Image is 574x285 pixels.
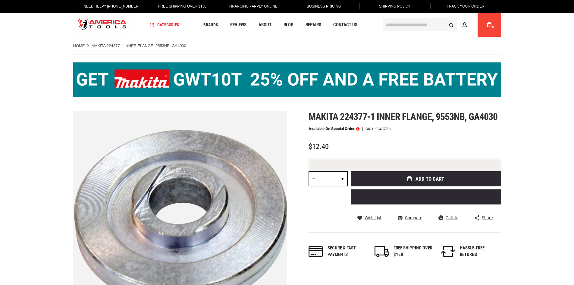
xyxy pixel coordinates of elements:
span: Wish List [365,216,381,220]
a: Repairs [303,21,324,29]
span: Compare [405,216,422,220]
a: store logo [73,14,132,36]
strong: MAKITA 224377-1 INNER FLANGE, 9553NB, GA4030 [92,43,186,48]
img: shipping [375,246,389,257]
a: Categories [148,21,182,29]
span: Makita 224377-1 inner flange, 9553nb, ga4030 [309,111,498,122]
span: Reviews [230,23,246,27]
a: Call Us [438,215,458,220]
img: payments [309,246,323,257]
p: Available on Special Order [309,127,359,131]
img: BOGO: Buy the Makita® XGT IMpact Wrench (GWT10T), get the BL4040 4ah Battery FREE! [73,62,501,97]
div: Secure & fast payments [328,245,367,258]
a: Wish List [357,215,381,220]
a: Blog [281,21,296,29]
div: 224377-1 [375,127,391,131]
span: Add to Cart [416,176,444,182]
a: Contact Us [331,21,360,29]
span: Share [482,216,493,220]
span: Brands [203,23,218,27]
span: Contact Us [333,23,357,27]
span: Blog [284,23,293,27]
span: Call Us [446,216,458,220]
span: 0 [492,26,494,29]
a: Brands [201,21,221,29]
span: About [259,23,271,27]
a: Reviews [227,21,249,29]
button: Search [446,19,457,30]
strong: SKU [365,127,375,131]
span: Shipping Policy [379,4,411,8]
a: About [256,21,274,29]
button: Add to Cart [351,171,501,186]
a: 0 [484,13,495,37]
div: HASSLE-FREE RETURNS [460,245,499,258]
span: $12.40 [309,142,329,151]
div: FREE SHIPPING OVER $150 [394,245,433,258]
a: Compare [398,215,422,220]
img: America Tools [73,14,132,36]
span: Categories [150,23,179,27]
a: Home [73,43,85,49]
span: Repairs [306,23,321,27]
img: returns [441,246,455,257]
